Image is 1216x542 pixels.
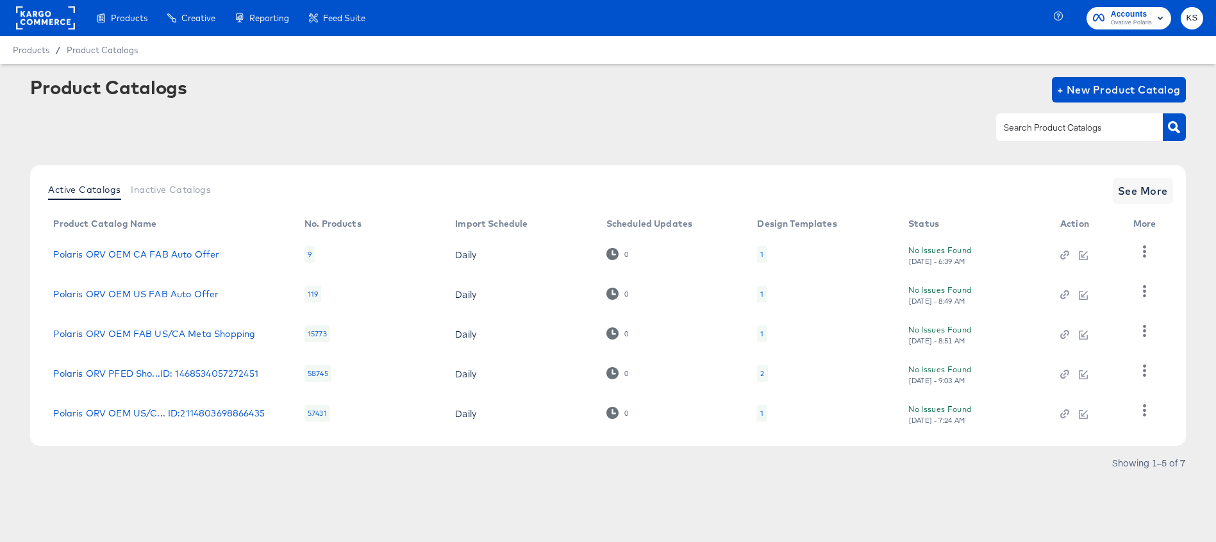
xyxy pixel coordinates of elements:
td: Daily [445,314,596,354]
a: Polaris ORV PFED Sho...ID: 1468534057272451 [53,368,258,379]
div: Import Schedule [455,218,528,229]
div: 9 [304,246,315,263]
div: 1 [760,408,763,418]
div: 0 [606,248,629,260]
div: Scheduled Updates [606,218,693,229]
div: 1 [760,249,763,259]
div: Product Catalog Name [53,218,156,229]
span: Reporting [249,13,289,23]
div: Product Catalogs [30,77,187,97]
div: Showing 1–5 of 7 [1112,458,1186,467]
button: AccountsOvative Polaris [1087,7,1171,29]
span: Inactive Catalogs [131,185,211,195]
span: Products [13,45,49,55]
div: No. Products [304,218,362,229]
span: Products [111,13,147,23]
span: Feed Suite [323,13,365,23]
span: + New Product Catalog [1057,81,1181,99]
td: Daily [445,234,596,274]
div: 2 [757,365,767,382]
div: 0 [624,409,629,418]
div: 1 [757,325,767,342]
div: 15773 [304,325,330,342]
th: Status [898,214,1050,234]
div: 0 [624,290,629,299]
div: 1 [760,329,763,339]
span: Accounts [1111,8,1152,21]
a: Polaris ORV OEM FAB US/CA Meta Shopping [53,329,255,339]
div: 0 [606,327,629,340]
div: 1 [760,289,763,299]
div: 2 [760,368,764,379]
span: See More [1118,182,1168,200]
div: 1 [757,246,767,263]
div: 1 [757,405,767,422]
div: 119 [304,286,321,302]
a: Product Catalogs [67,45,138,55]
span: Ovative Polaris [1111,18,1152,28]
button: KS [1181,7,1203,29]
input: Search Product Catalogs [1001,120,1138,135]
a: Polaris ORV OEM CA FAB Auto Offer [53,249,219,259]
div: 58745 [304,365,331,382]
span: Creative [181,13,215,23]
td: Daily [445,393,596,433]
span: / [49,45,67,55]
div: 57431 [304,405,330,422]
button: + New Product Catalog [1052,77,1186,103]
th: More [1123,214,1172,234]
span: KS [1186,11,1198,26]
a: Polaris ORV OEM US FAB Auto Offer [53,289,219,299]
td: Daily [445,274,596,314]
div: 0 [624,329,629,338]
span: Active Catalogs [48,185,121,195]
div: 0 [606,288,629,300]
a: Polaris ORV OEM US/C... ID:2114803698866435 [53,408,264,418]
div: 0 [606,407,629,419]
div: 0 [624,250,629,259]
button: See More [1113,178,1173,204]
div: Design Templates [757,218,837,229]
td: Daily [445,354,596,393]
div: 0 [624,369,629,378]
th: Action [1050,214,1123,234]
div: 1 [757,286,767,302]
div: 0 [606,367,629,379]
